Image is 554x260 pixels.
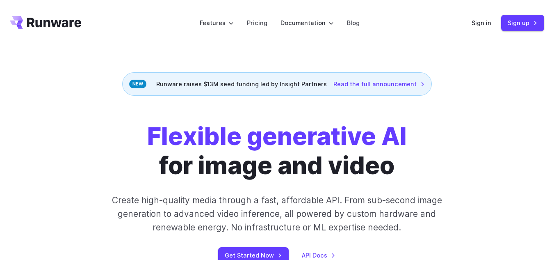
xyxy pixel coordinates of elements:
div: Runware raises $13M seed funding led by Insight Partners [122,72,432,96]
a: Go to / [10,16,81,29]
h1: for image and video [147,122,407,180]
a: Pricing [247,18,267,28]
a: Blog [347,18,360,28]
a: Read the full announcement [333,79,425,89]
label: Features [200,18,234,28]
strong: Flexible generative AI [147,122,407,151]
a: API Docs [302,251,335,260]
label: Documentation [280,18,334,28]
a: Sign in [472,18,491,28]
p: Create high-quality media through a fast, affordable API. From sub-second image generation to adv... [106,193,448,235]
a: Sign up [501,15,544,31]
